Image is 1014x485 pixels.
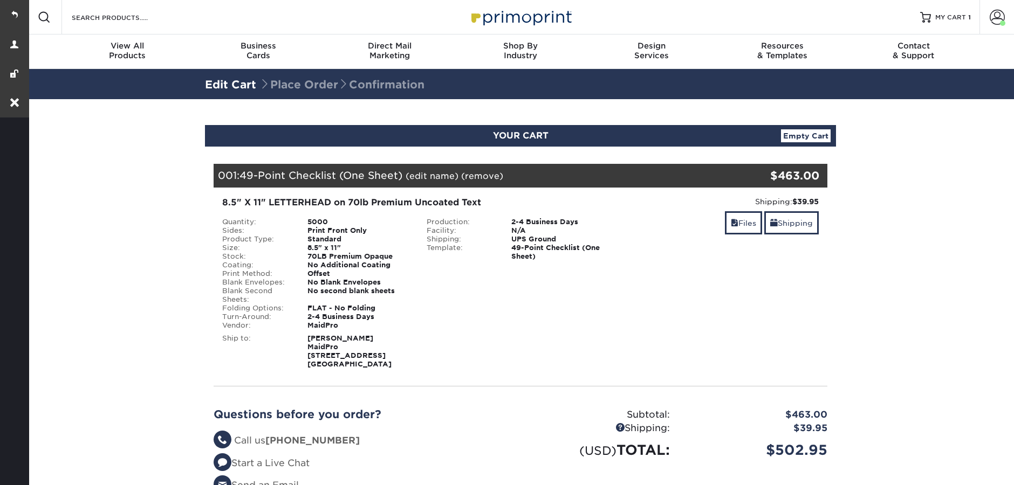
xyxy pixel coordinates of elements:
span: files [731,219,738,227]
div: Cards [193,41,324,60]
a: Direct MailMarketing [324,34,455,69]
div: UPS Ground [503,235,622,244]
div: 2-4 Business Days [299,313,419,321]
div: Coating: [214,261,299,269]
div: Quantity: [214,218,299,226]
div: Products [62,41,193,60]
img: Primoprint [467,5,574,29]
div: Production: [419,218,504,226]
div: MaidPro [299,321,419,330]
div: Blank Second Sheets: [214,287,299,304]
a: DesignServices [586,34,717,69]
span: shipping [770,219,778,227]
a: Contact& Support [848,34,979,69]
a: Start a Live Chat [214,458,310,468]
div: No Additional Coating [299,261,419,269]
a: Files [725,211,762,234]
span: Direct Mail [324,41,455,51]
div: Turn-Around: [214,313,299,321]
a: Shop ByIndustry [455,34,586,69]
a: (edit name) [406,171,458,181]
div: Marketing [324,41,455,60]
div: Size: [214,244,299,252]
strong: [PERSON_NAME] MaidPro [STREET_ADDRESS] [GEOGRAPHIC_DATA] [307,334,392,368]
span: 1 [968,13,971,21]
span: Design [586,41,717,51]
div: Blank Envelopes: [214,278,299,287]
div: 49-Point Checklist (One Sheet) [503,244,622,261]
span: Resources [717,41,848,51]
div: Print Method: [214,269,299,278]
span: Place Order Confirmation [259,78,424,91]
div: Shipping: [631,196,819,207]
span: 49-Point Checklist (One Sheet) [239,169,402,181]
a: BusinessCards [193,34,324,69]
input: SEARCH PRODUCTS..... [71,11,176,24]
span: Business [193,41,324,51]
div: & Support [848,41,979,60]
div: Sides: [214,226,299,235]
div: No Blank Envelopes [299,278,419,287]
li: Call us [214,434,512,448]
div: $39.95 [678,421,835,435]
span: Shop By [455,41,586,51]
strong: [PHONE_NUMBER] [265,435,360,446]
div: 8.5" X 11" LETTERHEAD on 70lb Premium Uncoated Text [222,196,614,209]
div: Subtotal: [520,408,678,422]
div: 5000 [299,218,419,226]
div: Services [586,41,717,60]
div: Facility: [419,226,504,235]
div: Folding Options: [214,304,299,313]
div: N/A [503,226,622,235]
a: Empty Cart [781,129,831,142]
div: Stock: [214,252,299,261]
strong: $39.95 [792,197,819,206]
a: Resources& Templates [717,34,848,69]
div: Vendor: [214,321,299,330]
div: Standard [299,235,419,244]
span: View All [62,41,193,51]
div: $463.00 [725,168,819,184]
div: Offset [299,269,419,278]
span: YOUR CART [493,130,549,141]
a: Shipping [764,211,819,234]
div: Ship to: [214,334,299,369]
div: Industry [455,41,586,60]
div: 70LB Premium Opaque [299,252,419,261]
div: 001: [214,164,725,188]
div: & Templates [717,41,848,60]
h2: Questions before you order? [214,408,512,421]
div: Print Front Only [299,226,419,235]
div: Template: [419,244,504,261]
a: View AllProducts [62,34,193,69]
div: Shipping: [419,235,504,244]
div: $502.95 [678,440,835,460]
div: Shipping: [520,421,678,435]
span: MY CART [935,13,966,22]
div: TOTAL: [520,440,678,460]
div: FLAT - No Folding [299,304,419,313]
small: (USD) [579,444,616,458]
div: No second blank sheets [299,287,419,304]
div: $463.00 [678,408,835,422]
a: (remove) [461,171,503,181]
div: 2-4 Business Days [503,218,622,226]
span: Contact [848,41,979,51]
div: 8.5" x 11" [299,244,419,252]
div: Product Type: [214,235,299,244]
a: Edit Cart [205,78,256,91]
